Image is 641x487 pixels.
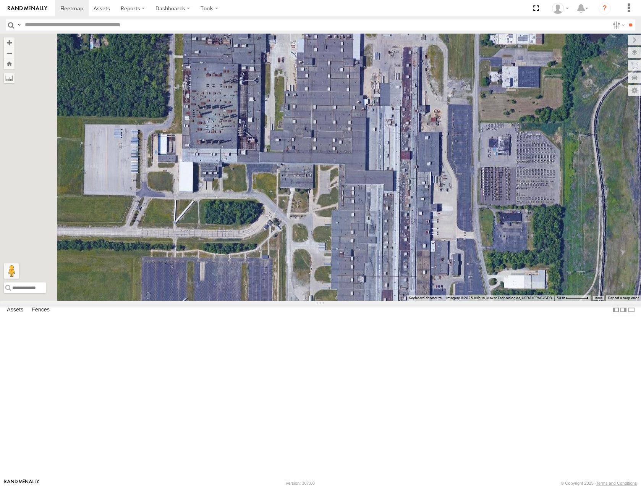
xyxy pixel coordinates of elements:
a: Terms (opens in new tab) [594,296,602,299]
label: Dock Summary Table to the Right [620,305,627,316]
label: Assets [3,305,27,316]
button: Zoom Home [4,58,15,69]
label: Map Settings [628,85,641,96]
label: Dock Summary Table to the Left [612,305,620,316]
button: Keyboard shortcuts [409,295,442,301]
img: rand-logo.svg [8,6,47,11]
button: Map Scale: 50 m per 56 pixels [554,295,591,301]
span: 50 m [557,296,565,300]
a: Terms and Conditions [596,481,637,485]
label: Search Query [16,19,22,31]
button: Drag Pegman onto the map to open Street View [4,263,19,279]
label: Hide Summary Table [628,305,635,316]
label: Measure [4,73,15,83]
label: Fences [28,305,53,316]
div: © Copyright 2025 - [561,481,637,485]
a: Visit our Website [4,479,39,487]
label: Search Filter Options [610,19,626,31]
div: Version: 307.00 [286,481,315,485]
button: Zoom in [4,37,15,48]
button: Zoom out [4,48,15,58]
a: Report a map error [608,296,639,300]
div: Miky Transport [549,3,571,14]
span: Imagery ©2025 Airbus, Maxar Technologies, USDA/FPAC/GEO [446,296,552,300]
i: ? [599,2,611,15]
